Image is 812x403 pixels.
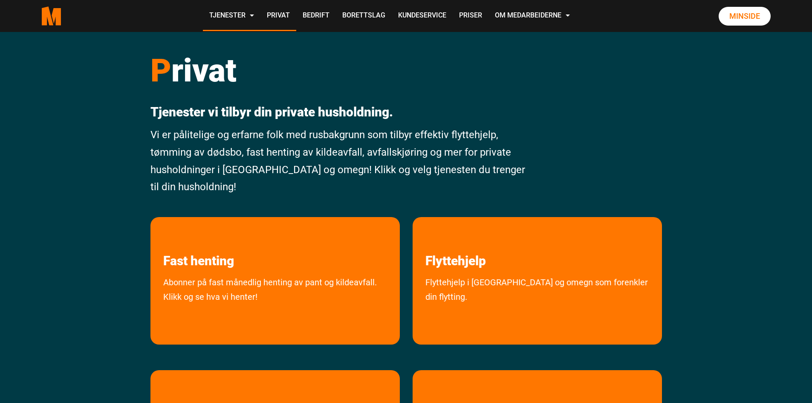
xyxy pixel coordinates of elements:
h1: rivat [150,51,531,90]
span: P [150,52,171,89]
a: Tjenester [203,1,260,31]
a: Privat [260,1,296,31]
a: les mer om Fast henting [150,217,247,269]
a: Bedrift [296,1,336,31]
a: Priser [453,1,488,31]
p: Vi er pålitelige og erfarne folk med rusbakgrunn som tilbyr effektiv flyttehjelp, tømming av døds... [150,126,531,196]
a: les mer om Flyttehjelp [413,217,499,269]
a: Flyttehjelp i [GEOGRAPHIC_DATA] og omegn som forenkler din flytting. [413,275,662,340]
a: Minside [719,7,771,26]
p: Tjenester vi tilbyr din private husholdning. [150,104,531,120]
a: Om Medarbeiderne [488,1,576,31]
a: Kundeservice [392,1,453,31]
a: Borettslag [336,1,392,31]
a: Abonner på fast månedlig avhenting av pant og kildeavfall. Klikk og se hva vi henter! [150,275,400,340]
